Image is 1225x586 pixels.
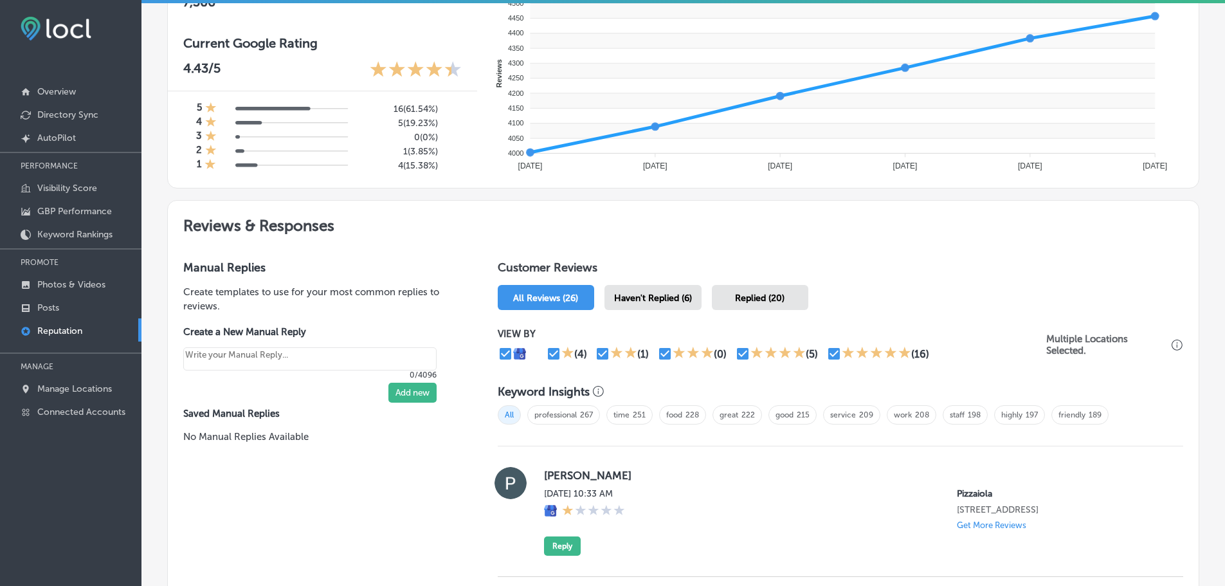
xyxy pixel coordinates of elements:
[633,410,646,419] a: 251
[580,410,593,419] a: 267
[37,229,113,240] p: Keyword Rankings
[508,149,523,157] tspan: 4000
[370,60,462,80] div: 4.43 Stars
[950,410,965,419] a: staff
[957,504,1163,515] p: 3191 Long Beach Rd
[508,119,523,127] tspan: 4100
[37,206,112,217] p: GBP Performance
[498,328,1046,340] p: VIEW BY
[168,201,1199,245] h2: Reviews & Responses
[797,410,810,419] a: 215
[498,405,521,425] span: All
[643,161,667,170] tspan: [DATE]
[735,293,785,304] span: Replied (20)
[37,279,105,290] p: Photos & Videos
[894,410,912,419] a: work
[205,130,217,144] div: 1 Star
[859,410,873,419] a: 209
[37,86,76,97] p: Overview
[205,116,217,130] div: 1 Star
[197,158,201,172] h4: 1
[741,410,755,419] a: 222
[666,410,682,419] a: food
[613,410,630,419] a: time
[1089,410,1102,419] a: 189
[388,383,437,403] button: Add new
[750,346,806,362] div: 4 Stars
[358,146,438,157] h5: 1 ( 3.85% )
[498,261,1183,280] h1: Customer Reviews
[21,17,91,41] img: fda3e92497d09a02dc62c9cd864e3231.png
[508,44,523,52] tspan: 4350
[508,89,523,97] tspan: 4200
[183,430,457,444] p: No Manual Replies Available
[842,346,911,362] div: 5 Stars
[358,118,438,129] h5: 5 ( 19.23% )
[197,102,202,116] h4: 5
[534,410,577,419] a: professional
[183,261,457,275] h3: Manual Replies
[495,59,503,87] text: Reviews
[714,348,727,360] div: (0)
[768,161,792,170] tspan: [DATE]
[508,74,523,82] tspan: 4250
[610,346,637,362] div: 2 Stars
[358,160,438,171] h5: 4 ( 15.38% )
[183,35,462,51] h3: Current Google Rating
[830,410,856,419] a: service
[37,383,112,394] p: Manage Locations
[196,130,202,144] h4: 3
[358,104,438,114] h5: 16 ( 61.54% )
[685,410,699,419] a: 228
[498,385,590,399] h3: Keyword Insights
[720,410,738,419] a: great
[544,469,1163,482] label: [PERSON_NAME]
[508,14,523,22] tspan: 4450
[37,109,98,120] p: Directory Sync
[37,183,97,194] p: Visibility Score
[518,161,542,170] tspan: [DATE]
[1058,410,1085,419] a: friendly
[183,60,221,80] p: 4.43 /5
[1046,333,1168,356] p: Multiple Locations Selected.
[183,408,457,419] label: Saved Manual Replies
[673,346,714,362] div: 3 Stars
[204,158,216,172] div: 1 Star
[1018,161,1042,170] tspan: [DATE]
[37,302,59,313] p: Posts
[205,102,217,116] div: 1 Star
[508,59,523,67] tspan: 4300
[614,293,692,304] span: Haven't Replied (6)
[957,520,1026,530] p: Get More Reviews
[562,504,625,518] div: 1 Star
[911,348,929,360] div: (16)
[196,144,202,158] h4: 2
[358,132,438,143] h5: 0 ( 0% )
[196,116,202,130] h4: 4
[508,29,523,37] tspan: 4400
[183,285,457,313] p: Create templates to use for your most common replies to reviews.
[544,488,625,499] label: [DATE] 10:33 AM
[1143,161,1167,170] tspan: [DATE]
[806,348,818,360] div: (5)
[508,134,523,142] tspan: 4050
[544,536,581,556] button: Reply
[37,325,82,336] p: Reputation
[205,144,217,158] div: 1 Star
[776,410,794,419] a: good
[1001,410,1022,419] a: highly
[183,371,437,380] p: 0/4096
[508,104,523,112] tspan: 4150
[513,293,578,304] span: All Reviews (26)
[183,326,437,338] label: Create a New Manual Reply
[37,133,76,143] p: AutoPilot
[637,348,649,360] div: (1)
[183,347,437,371] textarea: Create your Quick Reply
[968,410,981,419] a: 198
[915,410,929,419] a: 208
[957,488,1163,499] p: Pizzaiola
[1026,410,1038,419] a: 197
[893,161,917,170] tspan: [DATE]
[561,346,574,362] div: 1 Star
[37,407,125,417] p: Connected Accounts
